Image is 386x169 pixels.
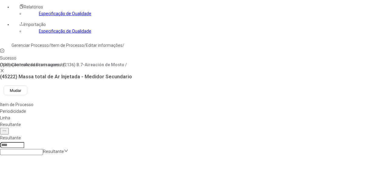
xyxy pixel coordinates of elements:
[4,86,27,95] button: Mudar
[84,43,86,48] nz-breadcrumb-separator: /
[10,88,21,93] span: Mudar
[12,43,49,48] a: Gerenciar Processo
[86,43,123,48] a: Editar informações
[51,43,84,48] a: Item de Processo
[49,43,51,48] nz-breadcrumb-separator: /
[39,29,91,34] a: Especificação de Qualidade
[24,22,46,27] span: Importação
[39,11,91,16] a: Especificação de Qualidade
[24,5,43,9] span: Relatórios
[123,43,124,48] nz-breadcrumb-separator: /
[43,149,64,154] nz-select-placeholder: Resultante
